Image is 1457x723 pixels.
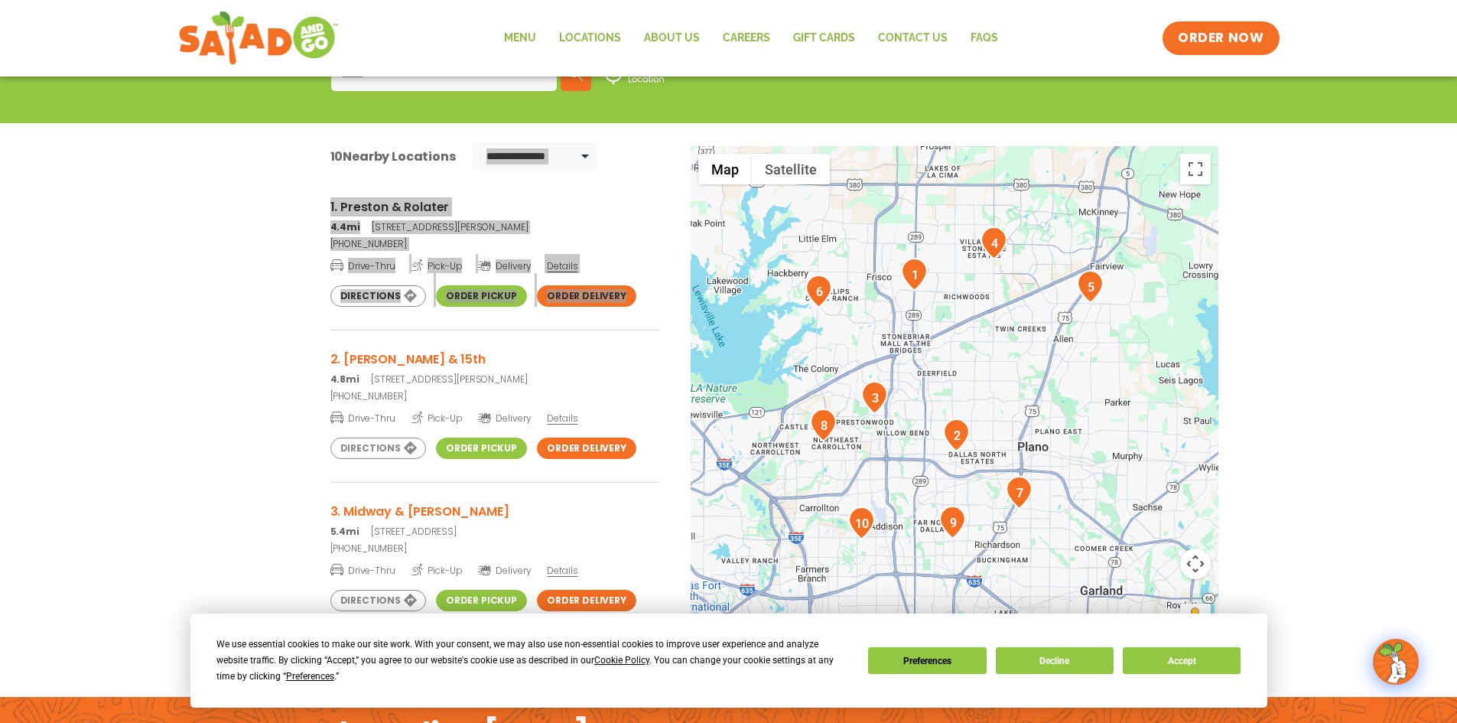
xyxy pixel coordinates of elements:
span: Drive-Thru [330,562,395,578]
a: Drive-Thru Pick-Up Delivery Details [330,559,659,578]
span: Drive-Thru [330,258,395,273]
a: FAQs [959,21,1010,56]
span: Pick-Up [411,258,463,273]
span: Pick-Up [411,410,463,425]
a: Drive-Thru Pick-Up Delivery Details [330,254,659,273]
strong: 4.8mi [330,373,359,386]
div: 9 [939,506,966,539]
span: Pick-Up [411,562,463,578]
span: Delivery [478,564,531,578]
p: [STREET_ADDRESS][PERSON_NAME] [330,220,659,234]
strong: 5.4mi [330,525,359,538]
div: 7 [1006,476,1033,509]
div: 2 [943,418,970,451]
a: [PHONE_NUMBER] [330,389,659,403]
img: wpChatIcon [1374,640,1417,683]
button: Map camera controls [1180,549,1211,579]
a: 1. Preston & Rolater 4.4mi[STREET_ADDRESS][PERSON_NAME] [330,197,659,234]
a: Order Delivery [537,438,636,459]
a: Order Pickup [436,590,527,611]
div: 8 [810,409,837,441]
button: Show satellite imagery [752,154,830,184]
div: 5 [1077,270,1104,303]
span: Drive-Thru [330,410,395,425]
span: 10 [330,148,343,165]
button: Preferences [868,647,986,674]
span: Delivery [478,259,531,273]
a: Directions [330,285,426,307]
div: We use essential cookies to make our site work. With your consent, we may also use non-essential ... [216,637,850,685]
a: [PHONE_NUMBER] [330,542,659,555]
a: Menu [493,21,548,56]
a: ORDER NOW [1163,21,1279,55]
h3: 2. [PERSON_NAME] & 15th [330,350,659,369]
button: Toggle fullscreen view [1180,154,1211,184]
span: Delivery [478,412,531,425]
button: Decline [996,647,1114,674]
a: Locations [548,21,633,56]
button: Drag Pegman onto the map to open Street View [1180,604,1211,634]
a: GIFT CARDS [782,21,867,56]
span: Cookie Policy [594,655,649,666]
a: Directions [330,438,426,459]
div: 1 [901,258,928,291]
div: Cookie Consent Prompt [190,614,1267,708]
p: [STREET_ADDRESS] [330,525,659,539]
button: Accept [1123,647,1241,674]
button: Show street map [698,154,752,184]
a: Order Pickup [436,285,527,307]
span: Details [547,412,577,425]
div: Nearby Locations [330,147,456,166]
span: Details [547,259,577,272]
h3: 1. Preston & Rolater [330,197,659,217]
p: [STREET_ADDRESS][PERSON_NAME] [330,373,659,386]
strong: 4.4mi [330,220,360,233]
a: Drive-Thru Pick-Up Delivery Details [330,406,659,425]
a: About Us [633,21,711,56]
a: Order Pickup [436,438,527,459]
a: Contact Us [867,21,959,56]
div: 6 [805,275,832,308]
div: 3 [861,381,888,414]
span: Details [547,564,577,577]
a: 3. Midway & [PERSON_NAME] 5.4mi[STREET_ADDRESS] [330,502,659,539]
div: 10 [848,506,875,539]
div: 4 [981,226,1007,259]
a: Directions [330,590,426,611]
a: 2. [PERSON_NAME] & 15th 4.8mi[STREET_ADDRESS][PERSON_NAME] [330,350,659,386]
span: ORDER NOW [1178,29,1263,47]
a: Order Delivery [537,590,636,611]
a: Careers [711,21,782,56]
a: Order Delivery [537,285,636,307]
nav: Menu [493,21,1010,56]
h3: 3. Midway & [PERSON_NAME] [330,502,659,521]
span: Preferences [286,671,334,682]
img: new-SAG-logo-768×292 [178,8,340,69]
a: [PHONE_NUMBER] [330,237,659,251]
